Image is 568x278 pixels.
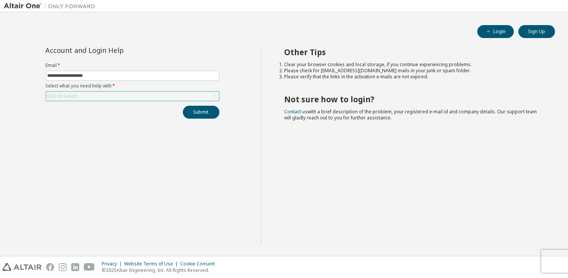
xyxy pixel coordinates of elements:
[48,93,77,99] div: Click to select
[102,267,219,273] p: © 2025 Altair Engineering, Inc. All Rights Reserved.
[124,261,180,267] div: Website Terms of Use
[46,83,219,89] label: Select what you need help with
[46,92,219,101] div: Click to select
[84,263,95,271] img: youtube.svg
[518,25,555,38] button: Sign Up
[180,261,219,267] div: Cookie Consent
[284,108,537,121] span: with a brief description of the problem, your registered e-mail id and company details. Our suppo...
[46,62,219,68] label: Email
[102,261,124,267] div: Privacy
[284,108,307,115] a: Contact us
[46,47,185,53] div: Account and Login Help
[4,2,99,10] img: Altair One
[284,74,541,80] li: Please verify that the links in the activation e-mails are not expired.
[477,25,514,38] button: Login
[59,263,67,271] img: instagram.svg
[71,263,79,271] img: linkedin.svg
[284,94,541,104] h2: Not sure how to login?
[284,47,541,57] h2: Other Tips
[284,62,541,68] li: Clear your browser cookies and local storage, if you continue experiencing problems.
[46,263,54,271] img: facebook.svg
[284,68,541,74] li: Please check for [EMAIL_ADDRESS][DOMAIN_NAME] mails in your junk or spam folder.
[183,106,219,119] button: Submit
[2,263,42,271] img: altair_logo.svg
